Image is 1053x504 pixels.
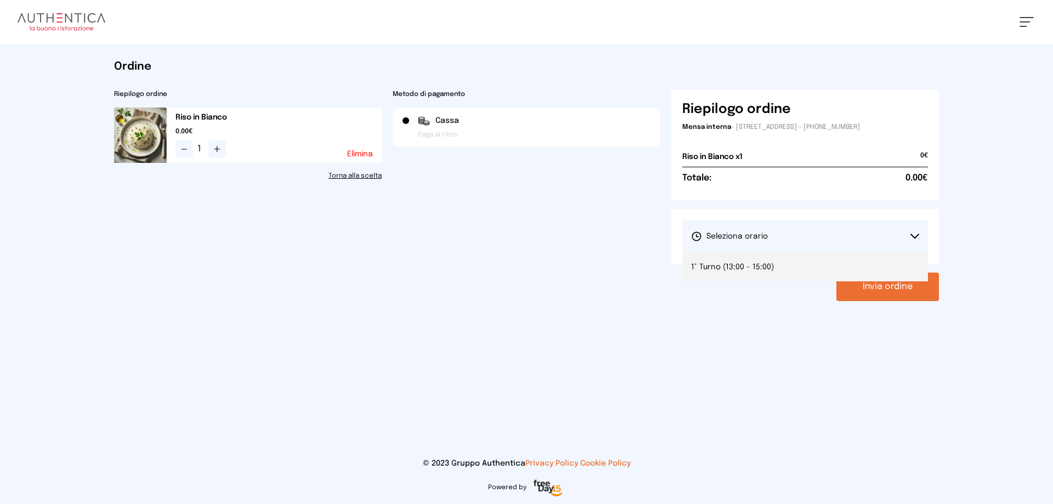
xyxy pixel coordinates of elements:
[488,483,526,492] span: Powered by
[525,460,578,467] a: Privacy Policy
[18,458,1035,469] p: © 2023 Gruppo Authentica
[691,231,768,242] span: Seleziona orario
[682,220,928,253] button: Seleziona orario
[580,460,631,467] a: Cookie Policy
[836,273,939,301] button: Invia ordine
[691,262,774,273] span: 1° Turno (13:00 - 15:00)
[531,478,565,500] img: logo-freeday.3e08031.png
